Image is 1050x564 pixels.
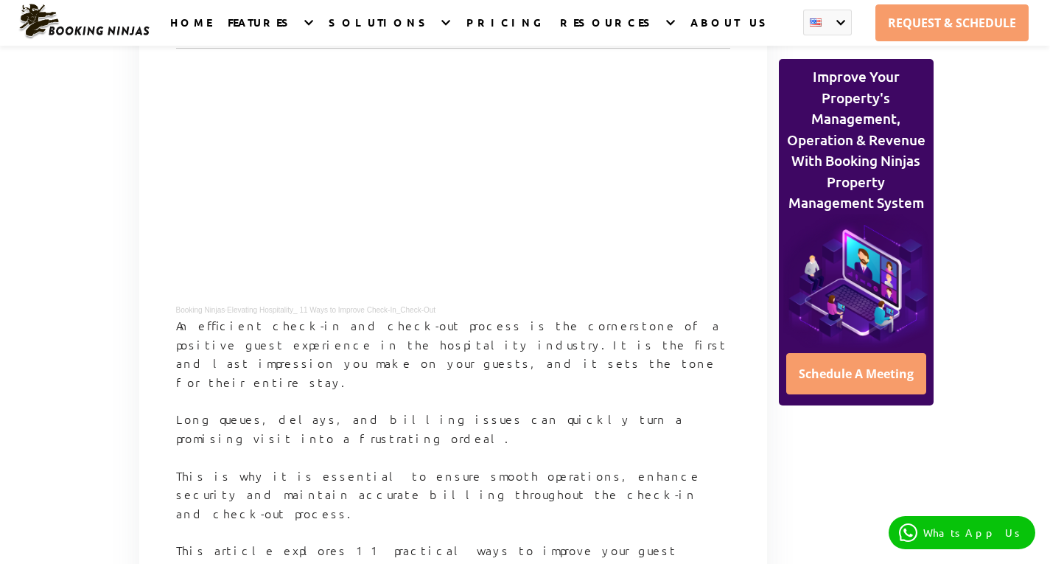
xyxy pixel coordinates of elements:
p: Improve Your Property's Management, Operation & Revenue With Booking Ninjas Property Management S... [783,66,929,214]
p: WhatsApp Us [923,526,1025,539]
p: Long queues, delays, and billing issues can quickly turn a promising visit into a frustrating ord... [176,410,730,466]
a: Elevating Hospitality_ 11 Ways to Improve Check-In_Check-Out [227,306,435,314]
a: Schedule A Meeting [786,353,926,394]
a: PRICING [466,15,544,46]
img: blog-cta-bg_aside.png [783,214,929,348]
a: FEATURES [228,15,295,46]
p: An efficient check-in and check-out process is the cornerstone of a positive guest experience in ... [176,316,730,410]
a: Booking Ninjas [176,306,225,314]
a: WhatsApp Us [889,516,1035,549]
a: RESOURCES [560,15,657,46]
a: ABOUT US [690,15,772,46]
p: This is why it is essential to ensure smooth operations, enhance security and maintain accurate b... [176,467,730,542]
a: REQUEST & SCHEDULE [875,4,1029,41]
a: HOME [170,15,211,46]
div: · [176,304,730,316]
img: Booking Ninjas Logo [18,3,150,40]
a: SOLUTIONS [329,15,432,46]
